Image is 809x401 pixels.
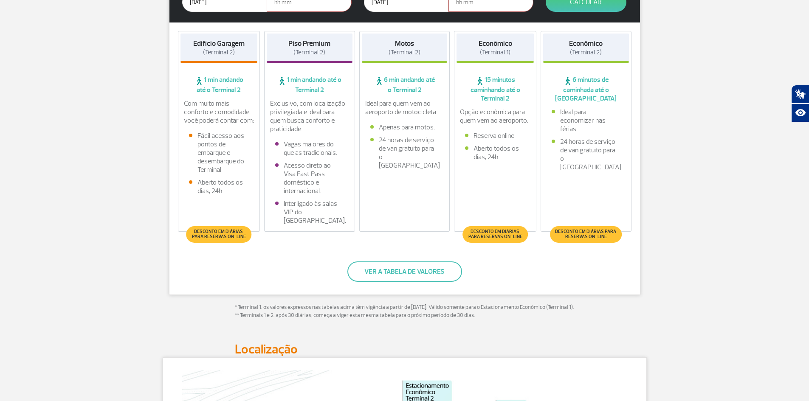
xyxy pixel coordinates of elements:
p: Com muito mais conforto e comodidade, você poderá contar com: [184,99,254,125]
span: (Terminal 2) [389,48,420,56]
span: (Terminal 2) [293,48,325,56]
button: Abrir recursos assistivos. [791,104,809,122]
strong: Piso Premium [288,39,330,48]
li: Apenas para motos. [370,123,439,132]
span: (Terminal 1) [480,48,510,56]
p: Ideal para quem vem ao aeroporto de motocicleta. [365,99,444,116]
button: Abrir tradutor de língua de sinais. [791,85,809,104]
span: 15 minutos caminhando até o Terminal 2 [457,76,534,103]
li: Vagas maiores do que as tradicionais. [275,140,344,157]
li: Aberto todos os dias, 24h [189,178,249,195]
span: 1 min andando até o Terminal 2 [180,76,258,94]
li: 24 horas de serviço de van gratuito para o [GEOGRAPHIC_DATA] [370,136,439,170]
li: Interligado às salas VIP do [GEOGRAPHIC_DATA]. [275,199,344,225]
li: Reserva online [465,132,525,140]
span: 6 min andando até o Terminal 2 [362,76,448,94]
span: Desconto em diárias para reservas on-line [467,229,523,239]
li: Ideal para economizar nas férias [552,108,620,133]
strong: Edifício Garagem [193,39,245,48]
strong: Motos [395,39,414,48]
span: (Terminal 2) [570,48,602,56]
h2: Localização [235,342,575,357]
li: Aberto todos os dias, 24h. [465,144,525,161]
div: Plugin de acessibilidade da Hand Talk. [791,85,809,122]
li: Acesso direto ao Visa Fast Pass doméstico e internacional. [275,161,344,195]
span: (Terminal 2) [203,48,235,56]
p: Exclusivo, com localização privilegiada e ideal para quem busca conforto e praticidade. [270,99,349,133]
span: Desconto em diárias para reservas on-line [554,229,617,239]
li: 24 horas de serviço de van gratuito para o [GEOGRAPHIC_DATA] [552,137,620,171]
p: Opção econômica para quem vem ao aeroporto. [460,108,530,125]
span: 6 minutos de caminhada até o [GEOGRAPHIC_DATA] [543,76,629,103]
button: Ver a tabela de valores [347,261,462,282]
span: 1 min andando até o Terminal 2 [267,76,352,94]
p: * Terminal 1: os valores expressos nas tabelas acima têm vigência a partir de [DATE]. Válido some... [235,303,575,320]
strong: Econômico [479,39,512,48]
strong: Econômico [569,39,603,48]
span: Desconto em diárias para reservas on-line [191,229,247,239]
li: Fácil acesso aos pontos de embarque e desembarque do Terminal [189,132,249,174]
